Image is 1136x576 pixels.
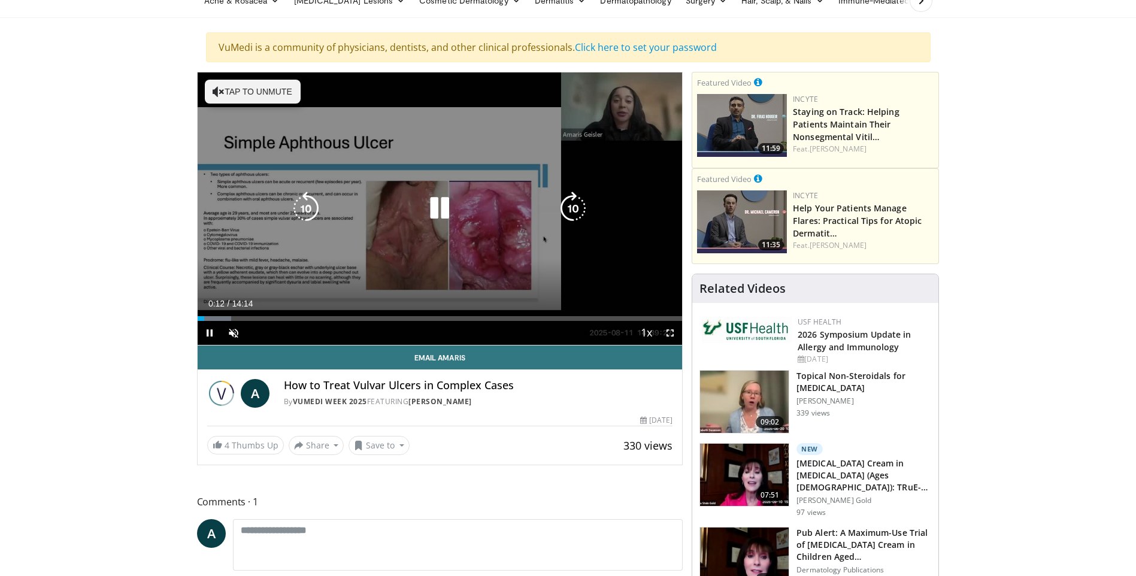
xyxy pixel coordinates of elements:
a: 2026 Symposium Update in Allergy and Immunology [798,329,911,353]
p: New [796,443,823,455]
a: 07:51 New [MEDICAL_DATA] Cream in [MEDICAL_DATA] (Ages [DEMOGRAPHIC_DATA]): TRuE-AD3 Results [PER... [699,443,931,517]
a: Click here to set your password [575,41,717,54]
a: A [241,379,269,408]
h3: [MEDICAL_DATA] Cream in [MEDICAL_DATA] (Ages [DEMOGRAPHIC_DATA]): TRuE-AD3 Results [796,457,931,493]
button: Fullscreen [658,321,682,345]
p: 339 views [796,408,830,418]
div: VuMedi is a community of physicians, dentists, and other clinical professionals. [206,32,931,62]
a: Help Your Patients Manage Flares: Practical Tips for Atopic Dermatit… [793,202,922,239]
a: USF Health [798,317,841,327]
button: Tap to unmute [205,80,301,104]
a: 11:59 [697,94,787,157]
a: Incyte [793,190,818,201]
button: Share [289,436,344,455]
img: fe0751a3-754b-4fa7-bfe3-852521745b57.png.150x105_q85_crop-smart_upscale.jpg [697,94,787,157]
a: 4 Thumbs Up [207,436,284,454]
a: Incyte [793,94,818,104]
button: Save to [349,436,410,455]
span: / [228,299,230,308]
h4: Related Videos [699,281,786,296]
p: [PERSON_NAME] [796,396,931,406]
p: 97 views [796,508,826,517]
div: Progress Bar [198,316,683,321]
span: Comments 1 [197,494,683,510]
span: 11:35 [758,240,784,250]
small: Featured Video [697,77,752,88]
a: A [197,519,226,548]
button: Pause [198,321,222,345]
span: 07:51 [756,489,784,501]
div: Feat. [793,144,934,154]
a: [PERSON_NAME] [810,240,867,250]
span: 09:02 [756,416,784,428]
a: [PERSON_NAME] [408,396,472,407]
small: Featured Video [697,174,752,184]
h3: Topical Non-Steroidals for [MEDICAL_DATA] [796,370,931,394]
img: 601112bd-de26-4187-b266-f7c9c3587f14.png.150x105_q85_crop-smart_upscale.jpg [697,190,787,253]
span: 4 [225,439,229,451]
img: 6ba8804a-8538-4002-95e7-a8f8012d4a11.png.150x105_q85_autocrop_double_scale_upscale_version-0.2.jpg [702,317,792,343]
div: Feat. [793,240,934,251]
div: By FEATURING [284,396,673,407]
span: 14:14 [232,299,253,308]
p: [PERSON_NAME] Gold [796,496,931,505]
a: [PERSON_NAME] [810,144,867,154]
span: 0:12 [208,299,225,308]
a: 11:35 [697,190,787,253]
div: [DATE] [798,354,929,365]
p: Dermatology Publications [796,565,931,575]
div: [DATE] [640,415,672,426]
a: Email Amaris [198,345,683,369]
span: 11:59 [758,143,784,154]
img: 1c16d693-d614-4af5-8a28-e4518f6f5791.150x105_q85_crop-smart_upscale.jpg [700,444,789,506]
img: 34a4b5e7-9a28-40cd-b963-80fdb137f70d.150x105_q85_crop-smart_upscale.jpg [700,371,789,433]
button: Playback Rate [634,321,658,345]
h4: How to Treat Vulvar Ulcers in Complex Cases [284,379,673,392]
a: Staying on Track: Helping Patients Maintain Their Nonsegmental Vitil… [793,106,899,143]
button: Unmute [222,321,246,345]
h3: Pub Alert: A Maximum-Use Trial of [MEDICAL_DATA] Cream in Children Aged… [796,527,931,563]
a: Vumedi Week 2025 [293,396,367,407]
span: 330 views [623,438,672,453]
a: 09:02 Topical Non-Steroidals for [MEDICAL_DATA] [PERSON_NAME] 339 views [699,370,931,433]
video-js: Video Player [198,72,683,345]
img: Vumedi Week 2025 [207,379,236,408]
